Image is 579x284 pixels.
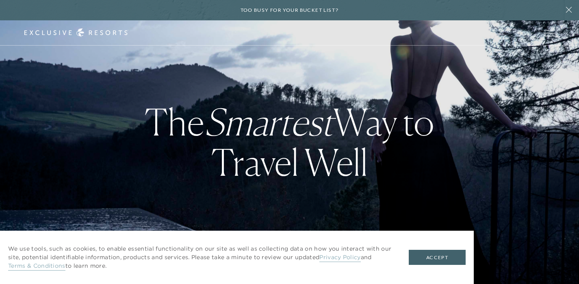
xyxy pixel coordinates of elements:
h3: The [116,102,463,182]
h6: Too busy for your bucket list? [241,7,339,14]
button: Open navigation [544,30,555,36]
a: Privacy Policy [319,253,360,262]
em: Smartest [204,100,333,144]
button: Accept [409,250,466,265]
strong: Way to Travel Well [204,100,434,184]
p: We use tools, such as cookies, to enable essential functionality on our site as well as collectin... [8,245,393,270]
a: Terms & Conditions [8,262,65,271]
